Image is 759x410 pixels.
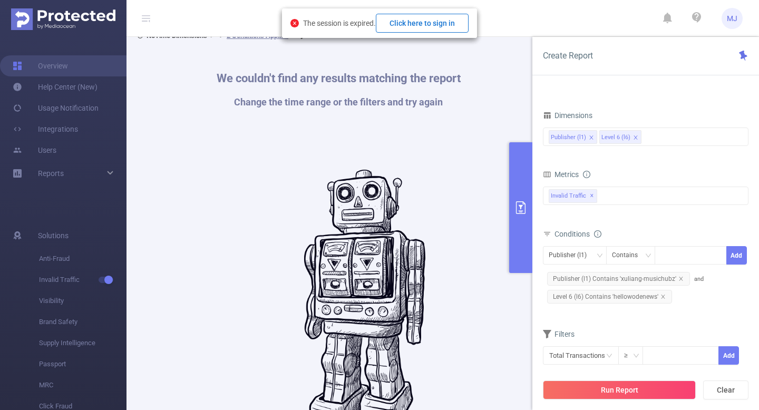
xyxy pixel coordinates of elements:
[217,97,461,107] h1: Change the time range or the filters and try again
[590,190,594,202] span: ✕
[39,375,126,396] span: MRC
[39,269,126,290] span: Invalid Traffic
[624,347,635,364] div: ≥
[543,111,592,120] span: Dimensions
[551,131,586,144] div: Publisher (l1)
[13,76,98,97] a: Help Center (New)
[11,8,115,30] img: Protected Media
[678,276,684,281] i: icon: close
[703,380,748,399] button: Clear
[549,247,594,264] div: Publisher (l1)
[594,230,601,238] i: icon: info-circle
[633,353,639,360] i: icon: down
[543,330,575,338] span: Filters
[589,135,594,141] i: icon: close
[583,171,590,178] i: icon: info-circle
[376,14,469,33] button: Click here to sign in
[727,8,737,29] span: MJ
[612,247,645,264] div: Contains
[543,170,579,179] span: Metrics
[290,19,299,27] i: icon: close-circle
[39,311,126,333] span: Brand Safety
[547,272,690,286] span: Publisher (l1) Contains 'xuliang-musichubz'
[13,55,68,76] a: Overview
[217,73,461,84] h1: We couldn't find any results matching the report
[645,252,651,260] i: icon: down
[38,225,69,246] span: Solutions
[597,252,603,260] i: icon: down
[543,276,704,300] span: and
[39,333,126,354] span: Supply Intelligence
[38,169,64,178] span: Reports
[39,290,126,311] span: Visibility
[599,130,641,144] li: Level 6 (l6)
[13,140,56,161] a: Users
[13,119,78,140] a: Integrations
[13,97,99,119] a: Usage Notification
[547,290,672,304] span: Level 6 (l6) Contains 'hellowodenews'
[549,130,597,144] li: Publisher (l1)
[38,163,64,184] a: Reports
[549,189,597,203] span: Invalid Traffic
[633,135,638,141] i: icon: close
[660,294,666,299] i: icon: close
[39,354,126,375] span: Passport
[726,246,747,265] button: Add
[303,19,469,27] span: The session is expired.
[601,131,630,144] div: Level 6 (l6)
[39,248,126,269] span: Anti-Fraud
[543,380,696,399] button: Run Report
[718,346,739,365] button: Add
[543,51,593,61] span: Create Report
[554,230,601,238] span: Conditions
